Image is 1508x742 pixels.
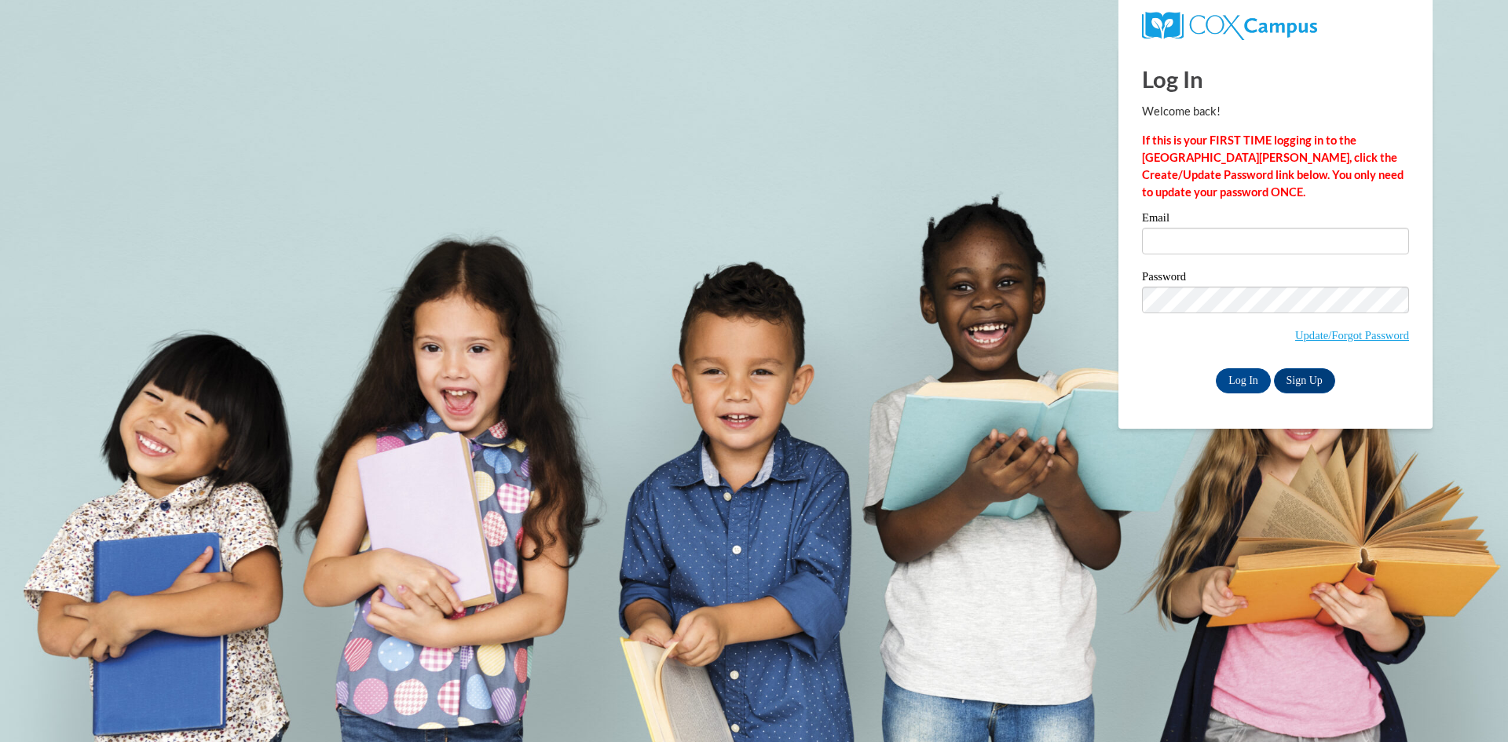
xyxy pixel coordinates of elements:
[1142,212,1409,228] label: Email
[1142,12,1317,40] img: COX Campus
[1142,18,1317,31] a: COX Campus
[1142,103,1409,120] p: Welcome back!
[1216,368,1271,393] input: Log In
[1142,271,1409,287] label: Password
[1295,329,1409,342] a: Update/Forgot Password
[1142,63,1409,95] h1: Log In
[1274,368,1335,393] a: Sign Up
[1142,133,1404,199] strong: If this is your FIRST TIME logging in to the [GEOGRAPHIC_DATA][PERSON_NAME], click the Create/Upd...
